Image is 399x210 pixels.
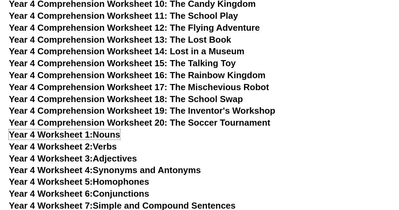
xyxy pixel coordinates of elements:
iframe: Chat Widget [286,133,399,210]
a: Year 4 Comprehension Worksheet 15: The Talking Toy [9,58,236,68]
span: Year 4 Worksheet 1: [9,129,93,140]
a: Year 4 Comprehension Worksheet 20: The Soccer Tournament [9,117,271,128]
a: Year 4 Comprehension Worksheet 18: The School Swap [9,94,243,104]
span: Year 4 Worksheet 4: [9,165,93,175]
a: Year 4 Worksheet 2:Verbs [9,141,117,152]
a: Year 4 Comprehension Worksheet 12: The Flying Adventure [9,23,260,33]
span: Year 4 Worksheet 5: [9,177,93,187]
a: Year 4 Worksheet 3:Adjectives [9,153,137,164]
span: Year 4 Worksheet 3: [9,153,93,164]
a: Year 4 Comprehension Worksheet 19: The Inventor's Workshop [9,106,276,116]
a: Year 4 Worksheet 1:Nouns [9,129,120,140]
a: Year 4 Worksheet 4:Synonyms and Antonyms [9,165,201,175]
a: Year 4 Comprehension Worksheet 16: The Rainbow Kingdom [9,70,266,80]
a: Year 4 Worksheet 6:Conjunctions [9,189,149,199]
span: Year 4 Worksheet 2: [9,141,93,152]
a: Year 4 Comprehension Worksheet 11: The School Play [9,11,238,21]
a: Year 4 Worksheet 5:Homophones [9,177,149,187]
a: Year 4 Comprehension Worksheet 14: Lost in a Museum [9,46,245,56]
span: Year 4 Worksheet 6: [9,189,93,199]
a: Year 4 Comprehension Worksheet 17: The Mischevious Robot [9,82,269,92]
a: Year 4 Comprehension Worksheet 13: The Lost Book [9,34,232,45]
